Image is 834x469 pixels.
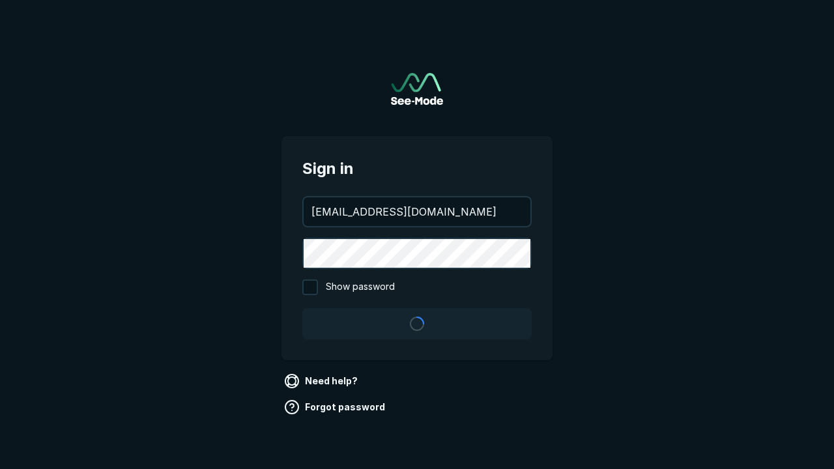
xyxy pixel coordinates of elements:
a: Need help? [281,371,363,391]
a: Go to sign in [391,73,443,105]
input: your@email.com [304,197,530,226]
a: Forgot password [281,397,390,418]
span: Sign in [302,157,532,180]
span: Show password [326,279,395,295]
img: See-Mode Logo [391,73,443,105]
